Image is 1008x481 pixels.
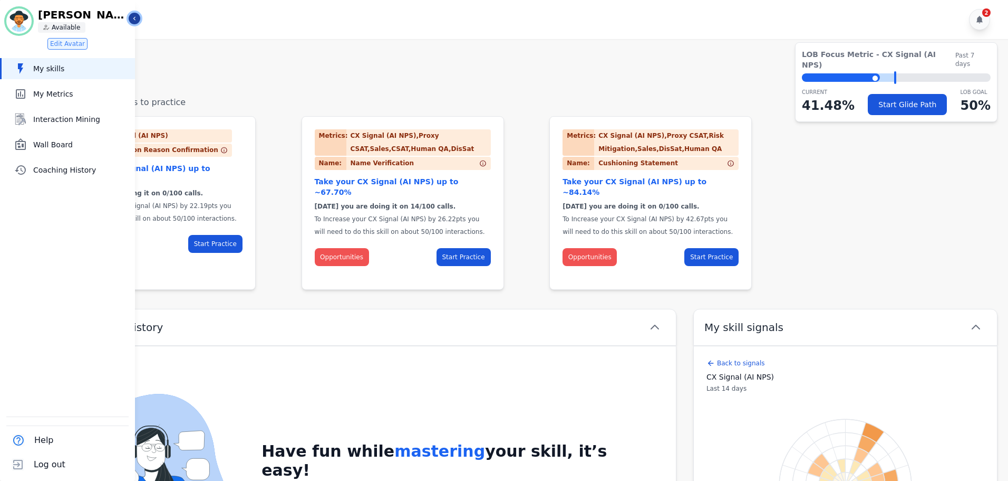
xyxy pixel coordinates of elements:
div: Take your CX Signal (AI NPS) up to ~67.70% [315,176,491,197]
span: My skill signals [704,320,783,335]
span: Past 7 days [955,51,991,68]
a: My skills [2,58,135,79]
path: Survey Education, 20. Learning. [813,454,830,470]
p: CURRENT [802,88,855,96]
a: Coaching History [2,159,135,181]
button: Help [6,428,55,452]
path: Customer Education, 20. Aware. [837,459,845,473]
span: To Increase your CX Signal (AI NPS) by 42.67pts you will need to do this skill on about 50/100 in... [563,215,733,235]
path: Agent Introduction, 20. Learning. [854,448,869,464]
span: [DATE] you are doing it on 14/100 calls. [315,203,456,210]
button: Start Practice [188,235,243,253]
span: Back to signals [717,359,765,367]
img: person [43,24,50,31]
div: CX Signal (AI NPS) [102,129,172,143]
span: Last 14 days [706,384,984,393]
p: Available [52,23,80,32]
button: Start Glide Path [868,94,947,115]
a: Interaction Mining [2,109,135,130]
h2: Have fun while your skill, it’s easy! [261,442,655,480]
span: To Increase your CX Signal (AI NPS) by 22.19pts you will need to do this skill on about 50/100 in... [66,202,237,222]
div: Name Verification [315,157,414,170]
div: 2 [982,8,991,17]
a: My Metrics [2,83,135,105]
p: 50 % [961,96,991,115]
span: CX Signal (AI NPS) [706,372,984,382]
p: 41.48 % [802,96,855,115]
div: CX Signal (AI NPS),Proxy CSAT,Risk Mitigation,Sales,DisSat,Human QA [598,129,739,156]
span: [DATE] you are doing it on 0/100 calls. [563,203,699,210]
div: Name: [563,157,594,170]
button: My skill signals chevron up [693,309,997,346]
a: Wall Board [2,134,135,155]
button: Opportunities [563,248,617,266]
span: Wall Board [33,139,131,150]
span: Help [34,434,53,447]
path: Agent Introduction, 20. Aware. [849,460,861,475]
h1: My Skills [51,69,997,88]
button: Edit Avatar [47,38,88,50]
path: Open Ended Questions, 20. Learning. [867,462,883,477]
path: Name Verification, 20. Learning. [808,462,824,477]
svg: chevron up [648,321,661,334]
span: My skills [33,63,131,74]
div: Metrics: [315,129,346,156]
div: Name: [315,157,346,170]
span: mastering [394,442,485,460]
span: LOB Focus Metric - CX Signal (AI NPS) [802,49,955,70]
svg: chevron up [970,321,982,334]
span: To Increase your CX Signal (AI NPS) by 26.22pts you will need to do this skill on about 50/100 in... [315,215,485,235]
path: Survey Education, 20. Aware. [824,464,838,478]
button: Start Practice [684,248,739,266]
div: CX Signal (AI NPS),Proxy CSAT,Sales,CSAT,Human QA,DisSat [351,129,491,156]
span: Coaching History [33,165,131,175]
div: Take your CX Signal (AI NPS) up to ~63.66% [66,163,243,184]
path: Agent Introduction, 20. Master. [858,435,877,453]
button: Opportunities [315,248,369,266]
p: LOB Goal [961,88,991,96]
span: Interaction Mining [33,114,131,125]
img: Bordered avatar [6,8,32,34]
div: Cushioning Statement [563,157,678,170]
div: Metrics: [563,129,594,156]
span: My Metrics [33,89,131,99]
p: [PERSON_NAME] [38,10,128,20]
path: Agent Introduction, 20. Expert. [861,422,884,442]
div: Interaction Reason Confirmation [66,144,218,157]
button: Start Practice [437,248,491,266]
button: Log out [6,452,67,477]
div: ⬤ [802,73,880,82]
div: Take your CX Signal (AI NPS) up to ~84.14% [563,176,739,197]
button: My practice history chevron up [51,309,676,346]
span: Log out [34,458,65,471]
